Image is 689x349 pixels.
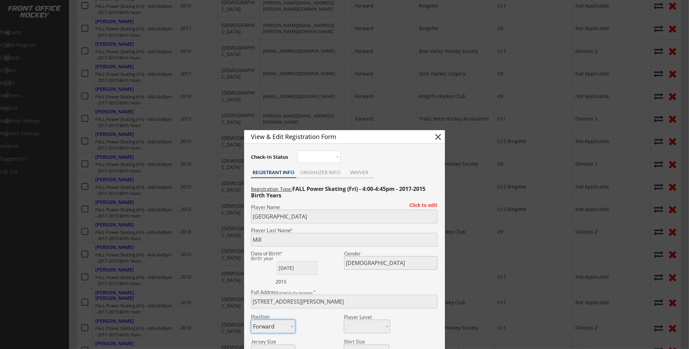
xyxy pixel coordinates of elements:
[433,132,443,142] button: close
[251,256,294,261] div: We are transitioning the system to collect and store date of birth instead of just birth year to ...
[251,251,295,256] div: Date of Birth
[276,278,318,285] div: 2015
[344,251,437,256] div: Gender
[251,170,296,175] div: REGISTRANT INFO
[251,314,286,319] div: Position
[251,186,292,192] u: Registration Type:
[251,256,294,261] div: Birth year
[251,205,437,210] div: Player Name
[344,170,374,175] div: WAIVER
[279,291,312,295] em: street & city necessary
[251,228,437,233] div: Player Last Name
[344,339,379,344] div: Shirt Size
[404,203,437,208] div: Click to edit
[251,185,427,199] strong: FALL Power Skating (Fri) - 4:00-4:45pm - 2017-2015 Birth Years
[251,134,421,140] div: View & Edit Registration Form
[251,339,286,344] div: Jersey Size
[296,170,344,175] div: ORGANIZER INFO
[251,155,290,159] div: Check-In Status
[251,295,437,308] input: Street, City, Province/State
[344,315,390,320] div: Player Level
[251,290,437,295] div: Full Address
